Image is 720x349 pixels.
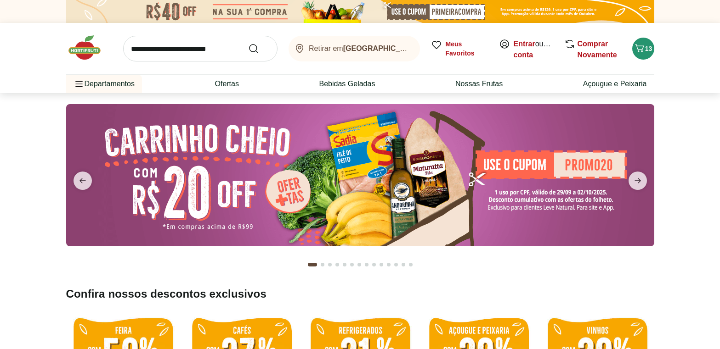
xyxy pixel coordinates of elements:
[66,34,112,61] img: Hortifruti
[74,73,135,95] span: Departamentos
[514,39,555,61] span: ou
[343,44,502,52] b: [GEOGRAPHIC_DATA]/[GEOGRAPHIC_DATA]
[455,78,503,89] a: Nossas Frutas
[348,254,356,276] button: Go to page 6 from fs-carousel
[645,45,652,52] span: 13
[326,254,334,276] button: Go to page 3 from fs-carousel
[123,36,278,61] input: search
[621,172,654,190] button: next
[514,40,535,48] a: Entrar
[289,36,420,61] button: Retirar em[GEOGRAPHIC_DATA]/[GEOGRAPHIC_DATA]
[341,254,348,276] button: Go to page 5 from fs-carousel
[248,43,270,54] button: Submit Search
[370,254,378,276] button: Go to page 9 from fs-carousel
[215,78,238,89] a: Ofertas
[66,172,99,190] button: previous
[319,254,326,276] button: Go to page 2 from fs-carousel
[431,39,488,58] a: Meus Favoritos
[66,104,654,246] img: cupom
[632,38,654,60] button: Carrinho
[385,254,392,276] button: Go to page 11 from fs-carousel
[334,254,341,276] button: Go to page 4 from fs-carousel
[407,254,414,276] button: Go to page 14 from fs-carousel
[378,254,385,276] button: Go to page 10 from fs-carousel
[392,254,400,276] button: Go to page 12 from fs-carousel
[363,254,370,276] button: Go to page 8 from fs-carousel
[446,39,488,58] span: Meus Favoritos
[309,44,410,53] span: Retirar em
[306,254,319,276] button: Current page from fs-carousel
[319,78,375,89] a: Bebidas Geladas
[578,40,617,59] a: Comprar Novamente
[74,73,85,95] button: Menu
[400,254,407,276] button: Go to page 13 from fs-carousel
[583,78,647,89] a: Açougue e Peixaria
[66,287,654,301] h2: Confira nossos descontos exclusivos
[356,254,363,276] button: Go to page 7 from fs-carousel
